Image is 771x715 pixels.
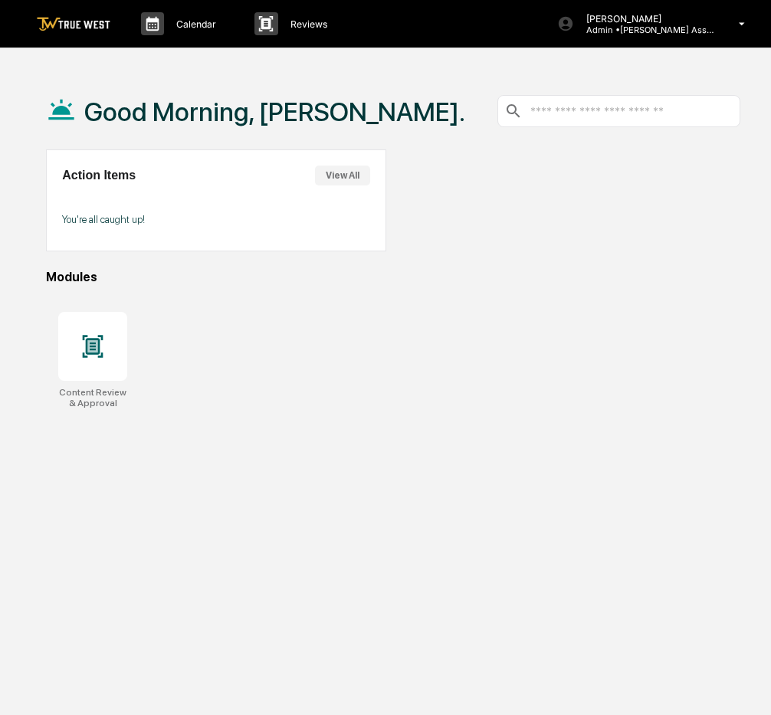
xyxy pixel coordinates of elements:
[46,270,740,284] div: Modules
[58,387,127,408] div: Content Review & Approval
[164,18,224,30] p: Calendar
[315,166,370,185] button: View All
[62,169,136,182] h2: Action Items
[574,13,717,25] p: [PERSON_NAME]
[62,214,370,225] p: You're all caught up!
[278,18,335,30] p: Reviews
[84,97,465,127] h1: Good Morning, [PERSON_NAME].
[574,25,717,35] p: Admin • [PERSON_NAME] Asset Management
[37,17,110,31] img: logo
